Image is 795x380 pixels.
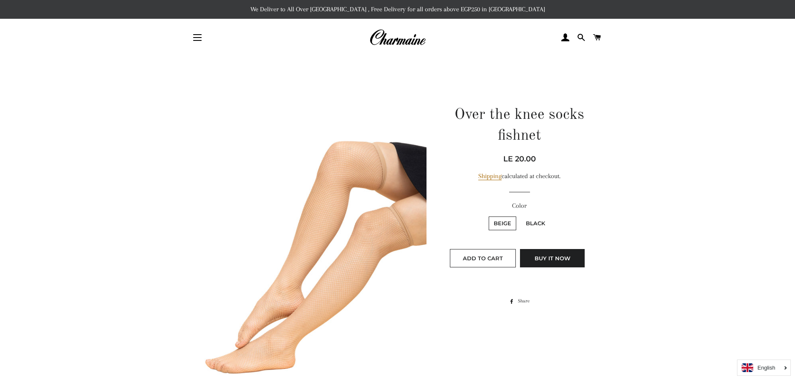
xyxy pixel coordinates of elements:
[757,365,775,370] i: English
[521,216,550,230] label: Black
[742,363,786,372] a: English
[463,255,503,262] span: Add to Cart
[445,201,593,211] label: Color
[445,171,593,181] div: calculated at checkout.
[503,154,536,164] span: LE 20.00
[518,297,534,306] span: Share
[478,172,502,180] a: Shipping
[445,105,593,147] h1: Over the knee socks fishnet
[450,249,516,267] button: Add to Cart
[520,249,585,267] button: Buy it now
[489,216,516,230] label: Beige
[369,28,426,47] img: Charmaine Egypt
